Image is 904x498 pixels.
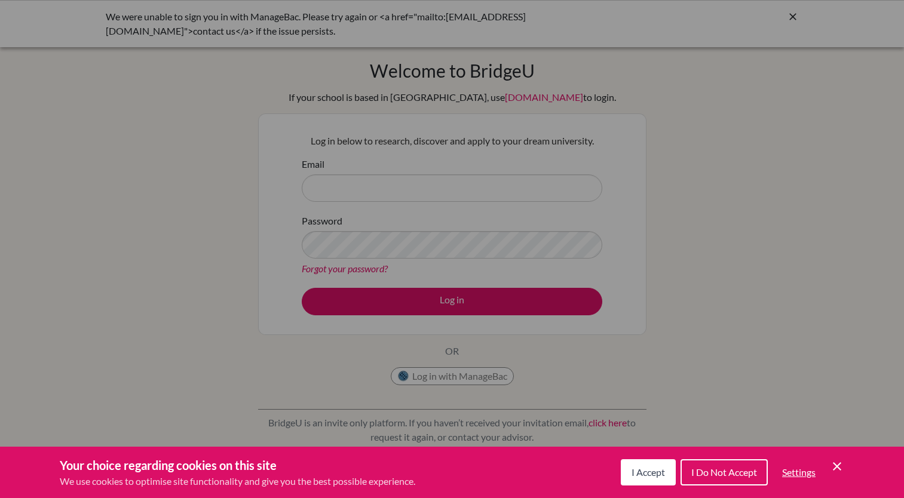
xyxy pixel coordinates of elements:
[60,456,415,474] h3: Your choice regarding cookies on this site
[691,466,757,478] span: I Do Not Accept
[60,474,415,488] p: We use cookies to optimise site functionality and give you the best possible experience.
[773,460,825,484] button: Settings
[681,459,768,485] button: I Do Not Accept
[782,466,816,478] span: Settings
[632,466,665,478] span: I Accept
[830,459,844,474] button: Save and close
[621,459,676,485] button: I Accept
